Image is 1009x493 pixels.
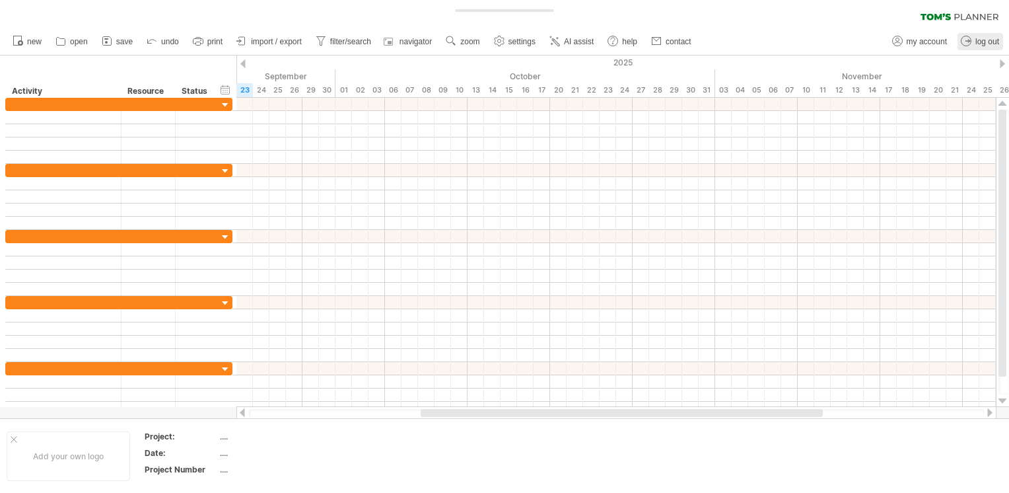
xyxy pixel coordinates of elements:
[302,83,319,97] div: Monday, 29 September 2025
[897,83,913,97] div: Tuesday, 18 November 2025
[567,83,583,97] div: Tuesday, 21 October 2025
[253,83,269,97] div: Wednesday, 24 September 2025
[335,83,352,97] div: Wednesday, 1 October 2025
[484,83,501,97] div: Tuesday, 14 October 2025
[798,83,814,97] div: Monday, 10 November 2025
[400,37,432,46] span: navigator
[517,83,534,97] div: Thursday, 16 October 2025
[666,37,691,46] span: contact
[508,37,536,46] span: settings
[831,83,847,97] div: Wednesday, 12 November 2025
[963,83,979,97] div: Monday, 24 November 2025
[182,85,211,98] div: Status
[491,33,539,50] a: settings
[930,83,946,97] div: Thursday, 20 November 2025
[190,33,226,50] a: print
[220,447,331,459] div: ....
[564,37,594,46] span: AI assist
[143,33,183,50] a: undo
[546,33,598,50] a: AI assist
[781,83,798,97] div: Friday, 7 November 2025
[880,83,897,97] div: Monday, 17 November 2025
[368,83,385,97] div: Friday, 3 October 2025
[913,83,930,97] div: Wednesday, 19 November 2025
[286,83,302,97] div: Friday, 26 September 2025
[847,83,864,97] div: Thursday, 13 November 2025
[442,33,483,50] a: zoom
[604,33,641,50] a: help
[330,37,371,46] span: filter/search
[583,83,600,97] div: Wednesday, 22 October 2025
[649,83,666,97] div: Tuesday, 28 October 2025
[633,83,649,97] div: Monday, 27 October 2025
[534,83,550,97] div: Friday, 17 October 2025
[236,83,253,97] div: Tuesday, 23 September 2025
[468,83,484,97] div: Monday, 13 October 2025
[814,83,831,97] div: Tuesday, 11 November 2025
[98,33,137,50] a: save
[145,464,217,475] div: Project Number
[435,83,451,97] div: Thursday, 9 October 2025
[352,83,368,97] div: Thursday, 2 October 2025
[52,33,92,50] a: open
[946,83,963,97] div: Friday, 21 November 2025
[864,83,880,97] div: Friday, 14 November 2025
[401,83,418,97] div: Tuesday, 7 October 2025
[975,37,999,46] span: log out
[269,83,286,97] div: Thursday, 25 September 2025
[765,83,781,97] div: Thursday, 6 November 2025
[7,432,130,481] div: Add your own logo
[889,33,951,50] a: my account
[27,37,42,46] span: new
[9,33,46,50] a: new
[116,37,133,46] span: save
[460,37,479,46] span: zoom
[715,83,732,97] div: Monday, 3 November 2025
[600,83,616,97] div: Thursday, 23 October 2025
[233,33,306,50] a: import / export
[732,83,748,97] div: Tuesday, 4 November 2025
[145,431,217,442] div: Project:
[748,83,765,97] div: Wednesday, 5 November 2025
[957,33,1003,50] a: log out
[12,85,114,98] div: Activity
[220,464,331,475] div: ....
[907,37,947,46] span: my account
[127,85,168,98] div: Resource
[207,37,223,46] span: print
[251,37,302,46] span: import / export
[616,83,633,97] div: Friday, 24 October 2025
[319,83,335,97] div: Tuesday, 30 September 2025
[385,83,401,97] div: Monday, 6 October 2025
[622,37,637,46] span: help
[501,83,517,97] div: Wednesday, 15 October 2025
[550,83,567,97] div: Monday, 20 October 2025
[418,83,435,97] div: Wednesday, 8 October 2025
[979,83,996,97] div: Tuesday, 25 November 2025
[70,37,88,46] span: open
[312,33,375,50] a: filter/search
[335,69,715,83] div: October 2025
[161,37,179,46] span: undo
[648,33,695,50] a: contact
[682,83,699,97] div: Thursday, 30 October 2025
[382,33,436,50] a: navigator
[666,83,682,97] div: Wednesday, 29 October 2025
[699,83,715,97] div: Friday, 31 October 2025
[145,447,217,459] div: Date:
[220,431,331,442] div: ....
[451,83,468,97] div: Friday, 10 October 2025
